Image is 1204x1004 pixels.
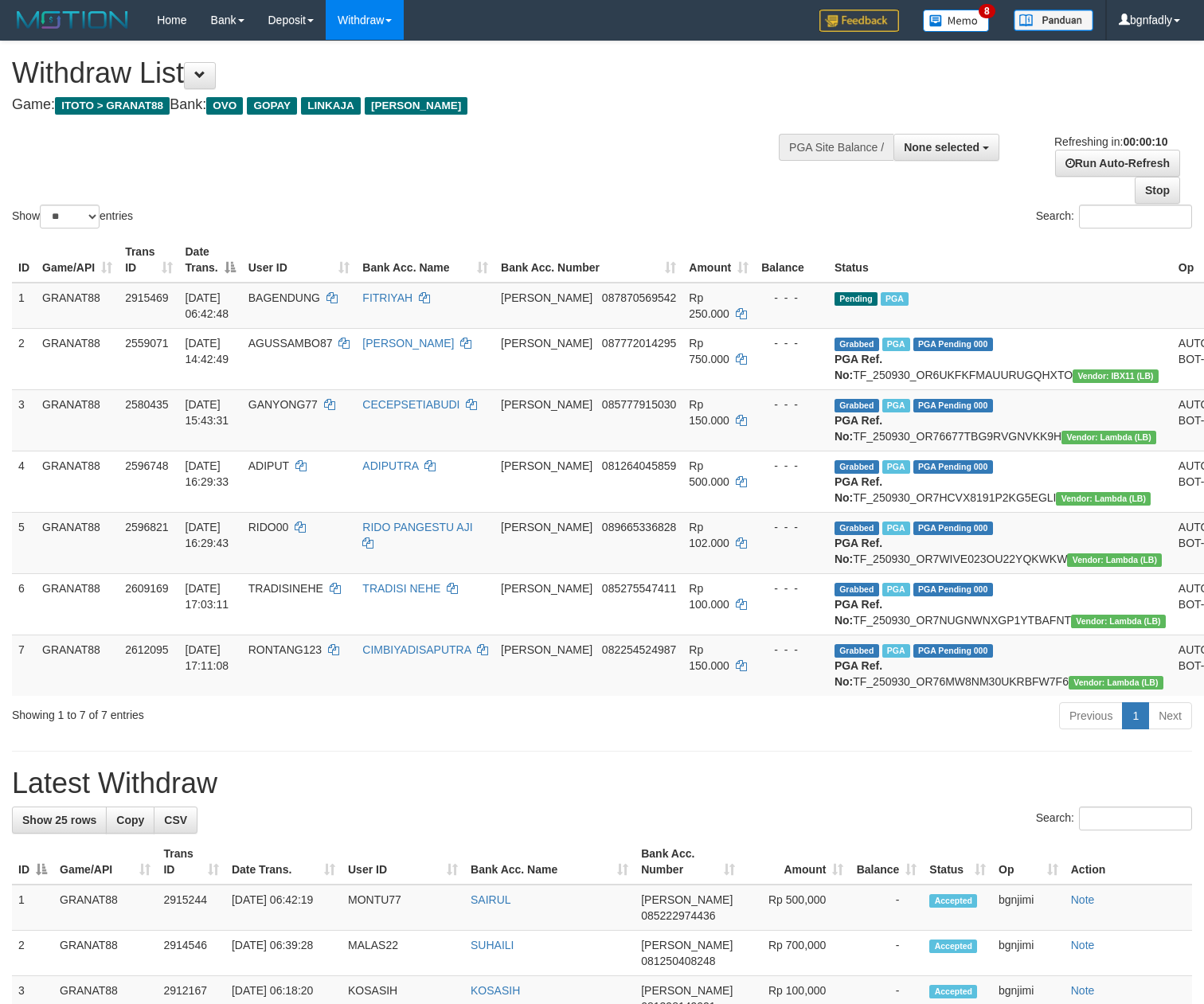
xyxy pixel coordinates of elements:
[225,885,342,931] td: [DATE] 06:42:19
[119,237,178,283] th: Trans ID: activate to sort column ascending
[125,337,169,350] span: 2559071
[186,643,229,672] span: [DATE] 17:11:08
[12,701,490,723] div: Showing 1 to 7 of 7 entries
[501,337,592,350] span: [PERSON_NAME]
[819,10,899,32] img: Feedback.jpg
[641,955,715,967] span: Copy 081250408248 to clipboard
[755,237,828,283] th: Balance
[301,97,361,115] span: LINKAJA
[225,931,342,976] td: [DATE] 06:39:28
[501,398,592,411] span: [PERSON_NAME]
[362,291,412,304] a: FITRIYAH
[501,643,592,656] span: [PERSON_NAME]
[36,283,119,329] td: GRANAT88
[186,291,229,320] span: [DATE] 06:42:48
[1069,676,1163,690] span: Vendor URL: https://dashboard.q2checkout.com/secure
[835,460,879,474] span: Grabbed
[116,814,144,826] span: Copy
[53,839,157,885] th: Game/API: activate to sort column ascending
[501,582,592,595] span: [PERSON_NAME]
[761,458,822,474] div: - - -
[835,475,882,504] b: PGA Ref. No:
[850,839,923,885] th: Balance: activate to sort column ascending
[471,893,511,906] a: SAIRUL
[164,814,187,826] span: CSV
[992,931,1065,976] td: bgnjimi
[828,573,1172,635] td: TF_250930_OR7NUGNWNXGP1YTBAFNT
[835,414,882,443] b: PGA Ref. No:
[248,643,322,656] span: RONTANG123
[362,398,459,411] a: CECEPSETIABUDI
[882,338,910,351] span: Marked by bgndedek
[356,237,494,283] th: Bank Acc. Name: activate to sort column ascending
[641,893,733,906] span: [PERSON_NAME]
[501,459,592,472] span: [PERSON_NAME]
[36,573,119,635] td: GRANAT88
[923,10,990,32] img: Button%20Memo.svg
[761,335,822,351] div: - - -
[641,909,715,922] span: Copy 085222974436 to clipboard
[106,807,154,834] a: Copy
[179,237,242,283] th: Date Trans.: activate to sort column descending
[835,522,879,535] span: Grabbed
[125,459,169,472] span: 2596748
[1071,984,1095,997] a: Note
[22,814,96,826] span: Show 25 rows
[835,598,882,627] b: PGA Ref. No:
[36,237,119,283] th: Game/API: activate to sort column ascending
[1059,702,1123,729] a: Previous
[362,521,472,533] a: RIDO PANGESTU AJI
[835,644,879,658] span: Grabbed
[882,460,910,474] span: Marked by bgndedek
[761,580,822,596] div: - - -
[186,582,229,611] span: [DATE] 17:03:11
[828,328,1172,389] td: TF_250930_OR6UKFKFMAUURUGQHXTO
[828,512,1172,573] td: TF_250930_OR7WIVE023OU22YQKWKW
[12,237,36,283] th: ID
[248,582,323,595] span: TRADISINEHE
[602,582,676,595] span: Copy 085275547411 to clipboard
[1073,369,1159,383] span: Vendor URL: https://dashboard.q2checkout.com/secure
[913,399,993,412] span: PGA Pending
[741,839,850,885] th: Amount: activate to sort column ascending
[835,338,879,351] span: Grabbed
[602,643,676,656] span: Copy 082254524987 to clipboard
[913,460,993,474] span: PGA Pending
[1036,205,1192,229] label: Search:
[12,389,36,451] td: 3
[828,451,1172,512] td: TF_250930_OR7HCVX8191P2KG5EGLI
[741,931,850,976] td: Rp 700,000
[206,97,243,115] span: OVO
[689,459,729,488] span: Rp 500.000
[248,337,333,350] span: AGUSSAMBO87
[12,8,133,32] img: MOTION_logo.png
[635,839,741,885] th: Bank Acc. Number: activate to sort column ascending
[689,582,729,611] span: Rp 100.000
[682,237,755,283] th: Amount: activate to sort column ascending
[186,337,229,365] span: [DATE] 14:42:49
[1061,431,1156,444] span: Vendor URL: https://dashboard.q2checkout.com/secure
[494,237,682,283] th: Bank Acc. Number: activate to sort column ascending
[761,397,822,412] div: - - -
[1123,135,1167,148] strong: 00:00:10
[1036,807,1192,830] label: Search:
[464,839,635,885] th: Bank Acc. Name: activate to sort column ascending
[641,939,733,951] span: [PERSON_NAME]
[186,459,229,488] span: [DATE] 16:29:33
[828,389,1172,451] td: TF_250930_OR76677TBG9RVGNVKK9H
[1071,939,1095,951] a: Note
[882,644,910,658] span: Marked by bgndedek
[36,512,119,573] td: GRANAT88
[1056,492,1151,506] span: Vendor URL: https://dashboard.q2checkout.com/secure
[979,4,995,18] span: 8
[850,931,923,976] td: -
[992,885,1065,931] td: bgnjimi
[12,931,53,976] td: 2
[828,635,1172,696] td: TF_250930_OR76MW8NM30UKRBFW7F6
[761,519,822,535] div: - - -
[55,97,170,115] span: ITOTO > GRANAT88
[125,643,169,656] span: 2612095
[248,521,289,533] span: RIDO00
[12,512,36,573] td: 5
[929,894,977,908] span: Accepted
